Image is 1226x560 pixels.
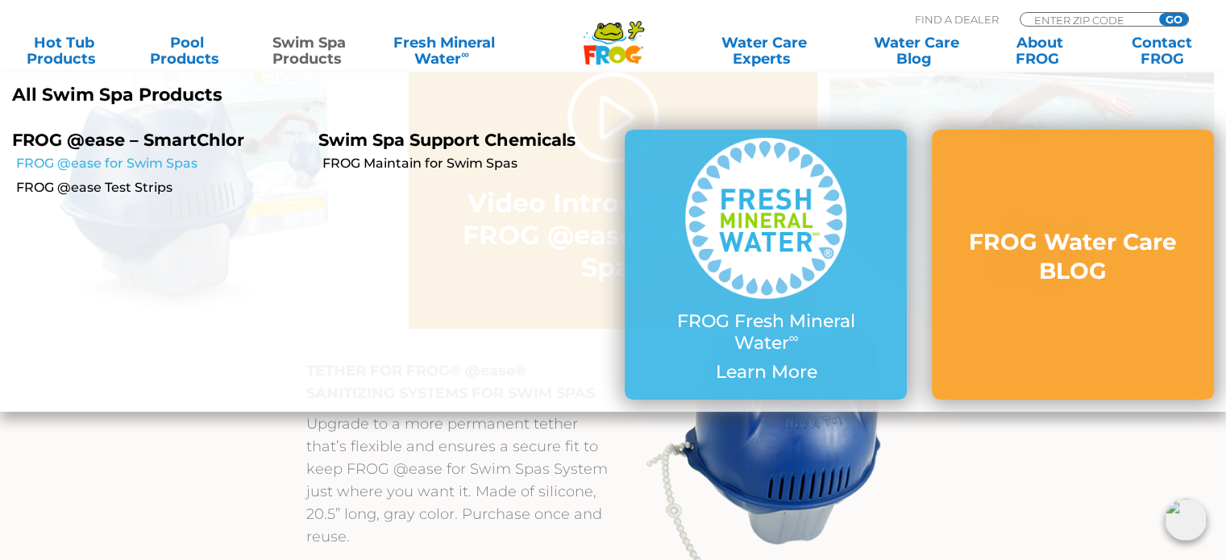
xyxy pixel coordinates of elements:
[964,227,1182,286] h3: FROG Water Care BLOG
[686,35,842,67] a: Water CareExperts
[657,362,875,383] p: Learn More
[964,227,1182,302] a: FROG Water Care BLOG
[318,130,601,150] p: Swim Spa Support Chemicals
[16,35,111,67] a: Hot TubProducts
[262,35,357,67] a: Swim SpaProducts
[12,85,601,106] a: All Swim Spa Products
[12,130,294,150] p: FROG @ease – SmartChlor
[1033,13,1141,27] input: Zip Code Form
[915,12,999,27] p: Find A Dealer
[322,155,613,172] a: FROG Maintain for Swim Spas
[657,311,875,354] p: FROG Fresh Mineral Water
[16,155,306,172] a: FROG @ease for Swim Spas
[657,138,875,391] a: FROG Fresh Mineral Water∞ Learn More
[1159,13,1188,26] input: GO
[139,35,234,67] a: PoolProducts
[384,35,504,67] a: Fresh MineralWater∞
[1165,499,1207,541] img: openIcon
[1115,35,1210,67] a: ContactFROG
[461,48,469,60] sup: ∞
[306,413,613,548] p: Upgrade to a more permanent tether that’s flexible and ensures a secure fit to keep FROG @ease fo...
[991,35,1087,67] a: AboutFROG
[789,330,799,346] sup: ∞
[869,35,964,67] a: Water CareBlog
[16,179,306,197] a: FROG @ease Test Strips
